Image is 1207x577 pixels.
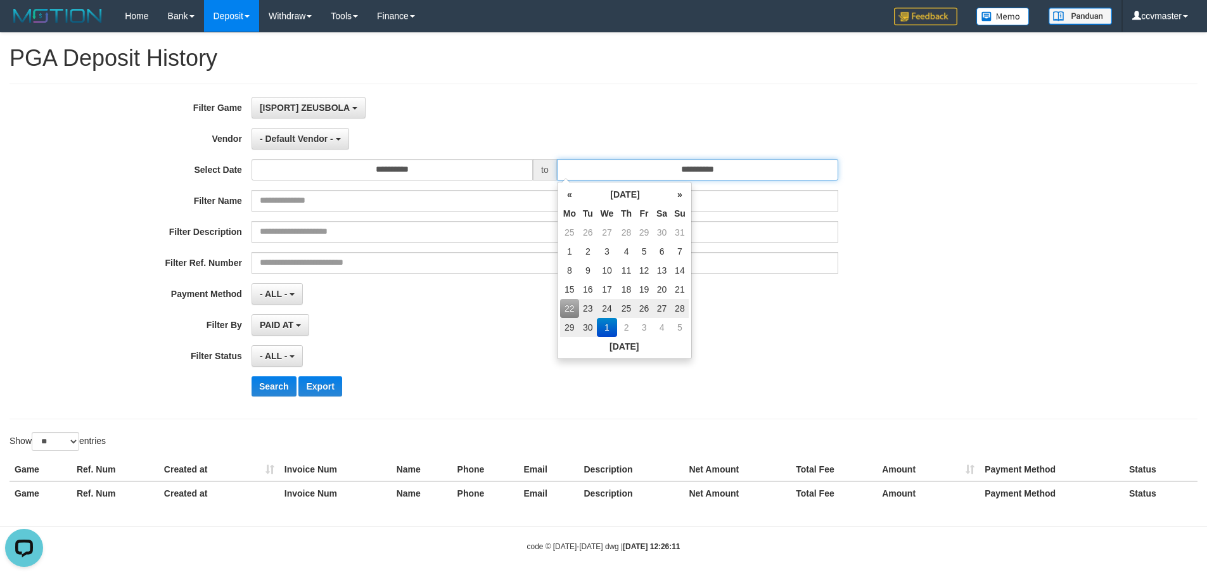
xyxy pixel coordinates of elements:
[279,481,392,505] th: Invoice Num
[260,134,333,144] span: - Default Vendor -
[252,314,309,336] button: PAID AT
[597,299,618,318] td: 24
[519,481,579,505] th: Email
[32,432,79,451] select: Showentries
[597,204,618,223] th: We
[72,481,159,505] th: Ref. Num
[617,318,635,337] td: 2
[653,242,671,261] td: 6
[560,280,579,299] td: 15
[653,318,671,337] td: 4
[635,204,653,223] th: Fr
[597,261,618,280] td: 10
[791,458,877,481] th: Total Fee
[279,458,392,481] th: Invoice Num
[579,318,597,337] td: 30
[635,318,653,337] td: 3
[260,103,350,113] span: [ISPORT] ZEUSBOLA
[653,299,671,318] td: 27
[617,280,635,299] td: 18
[579,280,597,299] td: 16
[579,242,597,261] td: 2
[635,280,653,299] td: 19
[653,280,671,299] td: 20
[560,185,579,204] th: «
[252,283,303,305] button: - ALL -
[980,458,1124,481] th: Payment Method
[10,432,106,451] label: Show entries
[653,261,671,280] td: 13
[980,481,1124,505] th: Payment Method
[671,299,689,318] td: 28
[10,458,72,481] th: Game
[976,8,1030,25] img: Button%20Memo.svg
[1124,481,1197,505] th: Status
[653,204,671,223] th: Sa
[671,261,689,280] td: 14
[252,345,303,367] button: - ALL -
[671,280,689,299] td: 21
[260,289,288,299] span: - ALL -
[72,458,159,481] th: Ref. Num
[159,481,279,505] th: Created at
[1124,458,1197,481] th: Status
[519,458,579,481] th: Email
[260,351,288,361] span: - ALL -
[560,223,579,242] td: 25
[260,320,293,330] span: PAID AT
[671,242,689,261] td: 7
[533,159,557,181] span: to
[392,458,452,481] th: Name
[791,481,877,505] th: Total Fee
[653,223,671,242] td: 30
[10,6,106,25] img: MOTION_logo.png
[597,318,618,337] td: 1
[452,481,519,505] th: Phone
[597,223,618,242] td: 27
[635,223,653,242] td: 29
[671,223,689,242] td: 31
[578,481,684,505] th: Description
[560,299,579,318] td: 22
[578,458,684,481] th: Description
[452,458,519,481] th: Phone
[579,261,597,280] td: 9
[252,128,349,149] button: - Default Vendor -
[635,242,653,261] td: 5
[623,542,680,551] strong: [DATE] 12:26:11
[560,318,579,337] td: 29
[617,242,635,261] td: 4
[671,185,689,204] th: »
[877,481,980,505] th: Amount
[671,204,689,223] th: Su
[579,223,597,242] td: 26
[877,458,980,481] th: Amount
[392,481,452,505] th: Name
[560,261,579,280] td: 8
[671,318,689,337] td: 5
[10,481,72,505] th: Game
[579,204,597,223] th: Tu
[579,185,671,204] th: [DATE]
[684,458,791,481] th: Net Amount
[252,97,366,118] button: [ISPORT] ZEUSBOLA
[560,242,579,261] td: 1
[527,542,680,551] small: code © [DATE]-[DATE] dwg |
[10,46,1197,71] h1: PGA Deposit History
[617,299,635,318] td: 25
[560,337,689,356] th: [DATE]
[617,204,635,223] th: Th
[684,481,791,505] th: Net Amount
[579,299,597,318] td: 23
[252,376,297,396] button: Search
[635,261,653,280] td: 12
[597,242,618,261] td: 3
[617,223,635,242] td: 28
[635,299,653,318] td: 26
[298,376,342,396] button: Export
[894,8,957,25] img: Feedback.jpg
[560,204,579,223] th: Mo
[159,458,279,481] th: Created at
[617,261,635,280] td: 11
[5,5,43,43] button: Open LiveChat chat widget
